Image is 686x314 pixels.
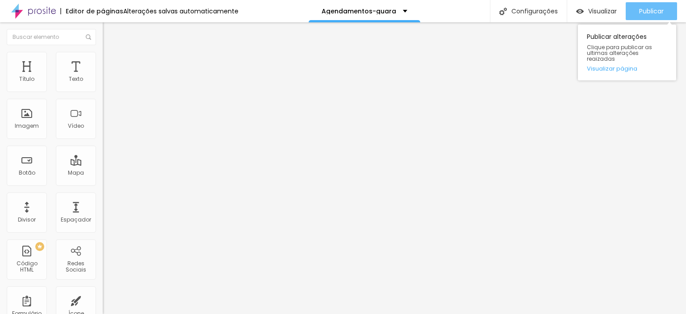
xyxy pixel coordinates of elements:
[576,8,584,15] img: view-1.svg
[588,8,617,15] span: Visualizar
[322,8,396,14] p: Agendamentos-guara
[7,29,96,45] input: Buscar elemento
[58,260,93,273] div: Redes Sociais
[68,123,84,129] div: Vídeo
[123,8,238,14] div: Alterações salvas automaticamente
[61,217,91,223] div: Espaçador
[626,2,677,20] button: Publicar
[18,217,36,223] div: Divisor
[86,34,91,40] img: Icone
[69,76,83,82] div: Texto
[68,170,84,176] div: Mapa
[587,66,667,71] a: Visualizar página
[639,8,664,15] span: Publicar
[60,8,123,14] div: Editor de páginas
[578,25,676,80] div: Publicar alterações
[103,22,686,314] iframe: Editor
[19,170,35,176] div: Botão
[587,44,667,62] span: Clique para publicar as ultimas alterações reaizadas
[15,123,39,129] div: Imagem
[19,76,34,82] div: Título
[567,2,626,20] button: Visualizar
[499,8,507,15] img: Icone
[9,260,44,273] div: Código HTML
